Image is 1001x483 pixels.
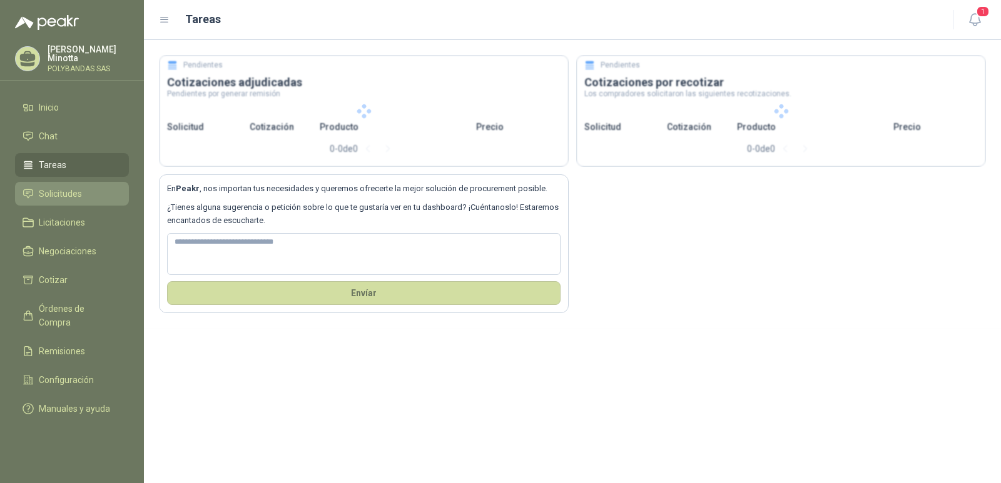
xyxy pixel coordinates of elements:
a: Remisiones [15,339,129,363]
span: Remisiones [39,344,85,358]
a: Licitaciones [15,211,129,234]
span: Manuales y ayuda [39,402,110,416]
a: Inicio [15,96,129,119]
a: Chat [15,124,129,148]
b: Peakr [176,184,200,193]
span: Negociaciones [39,244,96,258]
span: Inicio [39,101,59,114]
a: Tareas [15,153,129,177]
span: Cotizar [39,273,68,287]
button: Envíar [167,281,561,305]
p: ¿Tienes alguna sugerencia o petición sobre lo que te gustaría ver en tu dashboard? ¡Cuéntanoslo! ... [167,201,561,227]
a: Negociaciones [15,239,129,263]
span: 1 [976,6,990,17]
span: Chat [39,129,58,143]
a: Órdenes de Compra [15,297,129,334]
h1: Tareas [185,11,221,28]
span: Licitaciones [39,216,85,229]
a: Cotizar [15,268,129,292]
span: Tareas [39,158,66,172]
p: En , nos importan tus necesidades y queremos ofrecerte la mejor solución de procurement posible. [167,182,561,195]
span: Solicitudes [39,187,82,201]
a: Manuales y ayuda [15,397,129,421]
img: Logo peakr [15,15,79,30]
p: POLYBANDAS SAS [48,65,129,72]
span: Órdenes de Compra [39,302,117,329]
a: Solicitudes [15,182,129,206]
p: [PERSON_NAME] Minotta [48,45,129,62]
span: Configuración [39,373,94,387]
a: Configuración [15,368,129,392]
button: 1 [963,9,986,31]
